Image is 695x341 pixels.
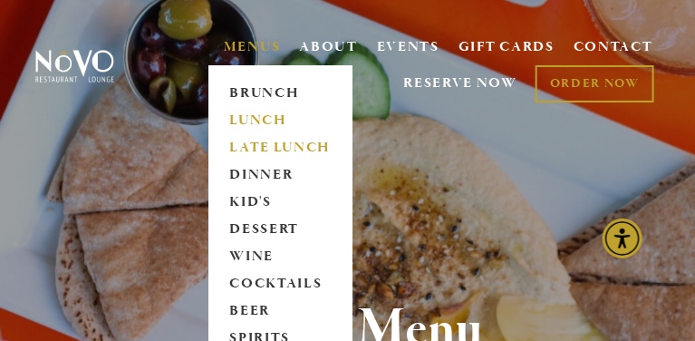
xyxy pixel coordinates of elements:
[403,66,517,101] a: RESERVE NOW
[574,31,653,65] a: CONTACT
[224,38,281,56] a: MENUS
[224,107,337,134] a: LUNCH
[224,189,337,216] a: KID'S
[299,38,358,56] a: ABOUT
[224,270,337,297] a: COCKTAILS
[224,216,337,243] a: DESSERT
[224,297,337,325] a: BEER
[459,31,555,65] a: GIFT CARDS
[224,161,337,189] a: DINNER
[224,134,337,161] a: LATE LUNCH
[224,243,337,270] a: WINE
[377,38,439,56] a: EVENTS
[33,49,117,83] img: Novo Restaurant &amp; Lounge
[224,81,337,108] a: BRUNCH
[536,65,654,102] a: ORDER NOW
[603,219,642,258] div: Accessibility Menu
